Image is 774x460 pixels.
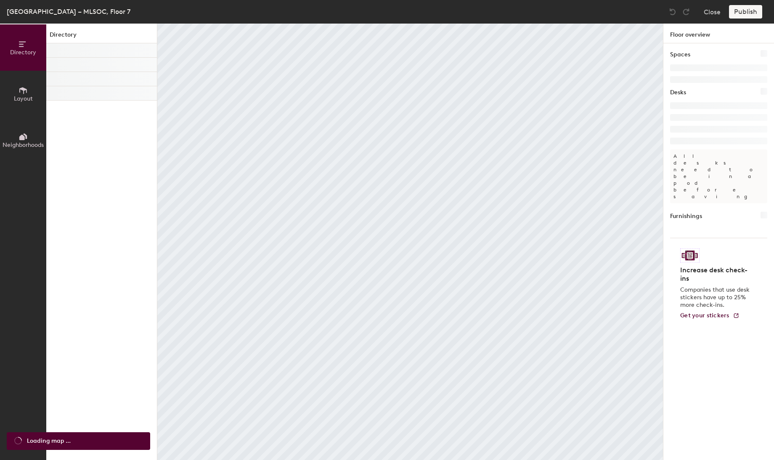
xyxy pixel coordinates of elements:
span: Directory [10,49,36,56]
h1: Furnishings [670,212,702,221]
span: Get your stickers [680,312,729,319]
h4: Increase desk check-ins [680,266,752,283]
div: [GEOGRAPHIC_DATA] – MLSOC, Floor 7 [7,6,130,17]
p: All desks need to be in a pod before saving [670,149,767,203]
h1: Spaces [670,50,690,59]
img: Redo [682,8,690,16]
span: Layout [14,95,33,102]
button: Close [704,5,721,19]
h1: Directory [46,30,157,43]
h1: Floor overview [663,24,774,43]
img: Undo [668,8,677,16]
h1: Desks [670,88,686,97]
span: Loading map ... [27,436,71,446]
img: Sticker logo [680,248,700,263]
p: Companies that use desk stickers have up to 25% more check-ins. [680,286,752,309]
a: Get your stickers [680,312,740,319]
span: Neighborhoods [3,141,44,149]
canvas: Map [157,24,663,460]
